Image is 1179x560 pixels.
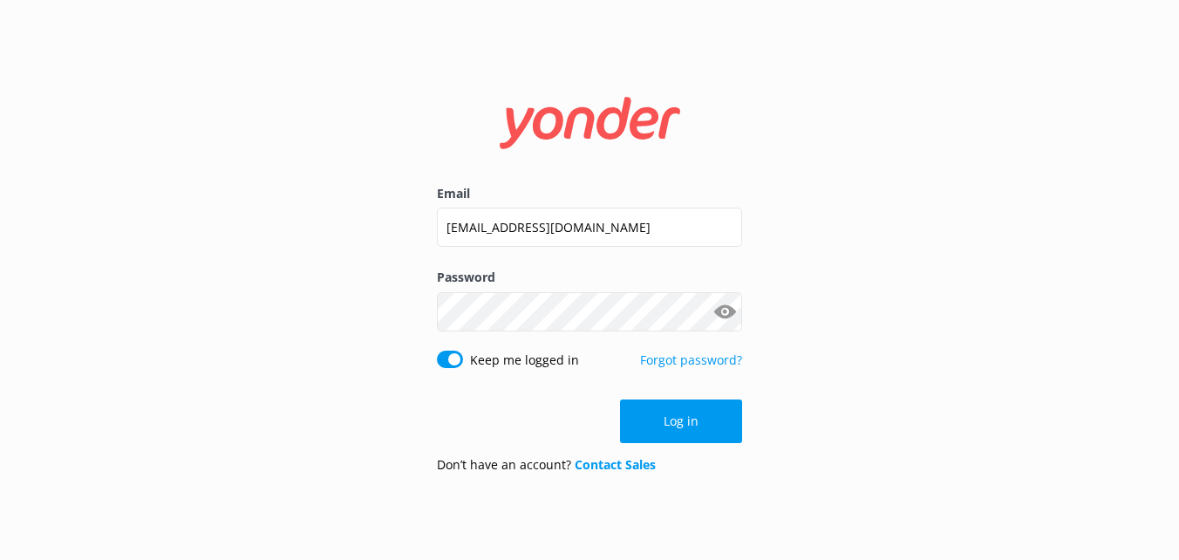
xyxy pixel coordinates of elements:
label: Password [437,268,742,287]
label: Keep me logged in [470,351,579,370]
a: Contact Sales [575,456,656,473]
input: user@emailaddress.com [437,208,742,247]
label: Email [437,184,742,203]
p: Don’t have an account? [437,455,656,475]
a: Forgot password? [640,352,742,368]
button: Log in [620,400,742,443]
button: Show password [707,294,742,329]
